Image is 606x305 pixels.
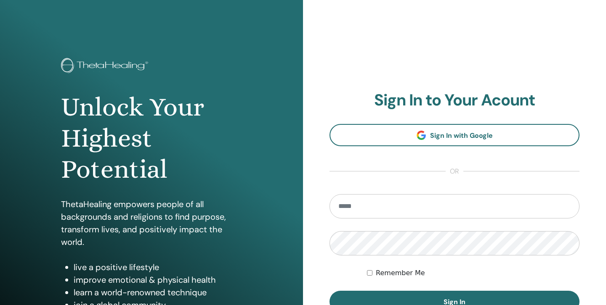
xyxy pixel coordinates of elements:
li: learn a world-renowned technique [74,286,242,299]
h2: Sign In to Your Acount [330,91,579,110]
h1: Unlock Your Highest Potential [61,92,242,185]
span: Sign In with Google [430,131,493,140]
a: Sign In with Google [330,124,579,146]
li: live a positive lifestyle [74,261,242,273]
span: or [446,166,463,176]
div: Keep me authenticated indefinitely or until I manually logout [367,268,579,278]
li: improve emotional & physical health [74,273,242,286]
p: ThetaHealing empowers people of all backgrounds and religions to find purpose, transform lives, a... [61,198,242,248]
label: Remember Me [376,268,425,278]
